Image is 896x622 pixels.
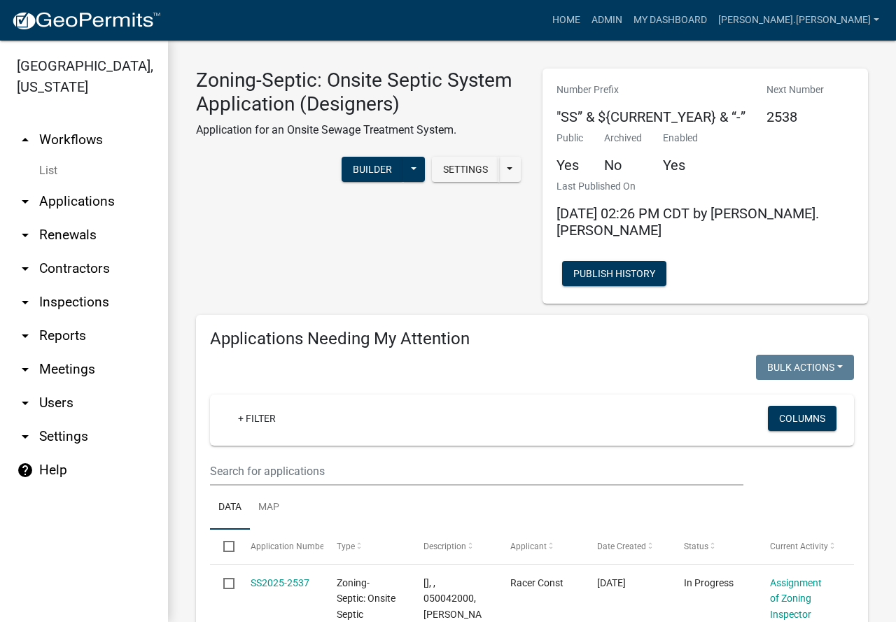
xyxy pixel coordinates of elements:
span: Application Number [251,542,327,551]
a: + Filter [227,406,287,431]
button: Columns [768,406,836,431]
p: Archived [604,131,642,146]
p: Next Number [766,83,824,97]
i: help [17,462,34,479]
datatable-header-cell: Date Created [584,530,671,563]
span: Description [423,542,466,551]
a: My Dashboard [628,7,713,34]
datatable-header-cell: Applicant [497,530,584,563]
button: Publish History [562,261,666,286]
a: Admin [586,7,628,34]
h5: Yes [556,157,583,174]
wm-modal-confirm: Workflow Publish History [562,269,666,281]
datatable-header-cell: Current Activity [757,530,843,563]
span: Racer Const [510,577,563,588]
p: Last Published On [556,179,854,194]
h5: 2538 [766,108,824,125]
span: Status [684,542,708,551]
p: Number Prefix [556,83,745,97]
span: [DATE] 02:26 PM CDT by [PERSON_NAME].[PERSON_NAME] [556,205,819,239]
datatable-header-cell: Status [670,530,757,563]
input: Search for applications [210,457,743,486]
i: arrow_drop_down [17,428,34,445]
i: arrow_drop_down [17,395,34,411]
h3: Zoning-Septic: Onsite Septic System Application (Designers) [196,69,521,115]
button: Bulk Actions [756,355,854,380]
a: Map [250,486,288,530]
datatable-header-cell: Application Number [237,530,323,563]
i: arrow_drop_up [17,132,34,148]
i: arrow_drop_down [17,294,34,311]
p: Application for an Onsite Sewage Treatment System. [196,122,521,139]
a: [PERSON_NAME].[PERSON_NAME] [713,7,885,34]
span: Type [337,542,355,551]
button: Builder [342,157,403,182]
datatable-header-cell: Description [410,530,497,563]
i: arrow_drop_down [17,361,34,378]
a: Home [547,7,586,34]
a: SS2025-2537 [251,577,309,588]
p: Public [556,131,583,146]
h4: Applications Needing My Attention [210,329,854,349]
h5: Yes [663,157,698,174]
a: Data [210,486,250,530]
h5: No [604,157,642,174]
p: Enabled [663,131,698,146]
datatable-header-cell: Select [210,530,237,563]
span: In Progress [684,577,734,588]
i: arrow_drop_down [17,260,34,277]
i: arrow_drop_down [17,327,34,344]
span: Current Activity [770,542,828,551]
datatable-header-cell: Type [323,530,410,563]
i: arrow_drop_down [17,227,34,243]
h5: "SS” & ${CURRENT_YEAR} & “-” [556,108,745,125]
a: Assignment of Zoning Inspector [770,577,822,621]
button: Settings [432,157,499,182]
span: Date Created [597,542,646,551]
span: 09/22/2025 [597,577,626,588]
i: arrow_drop_down [17,193,34,210]
span: Applicant [510,542,547,551]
